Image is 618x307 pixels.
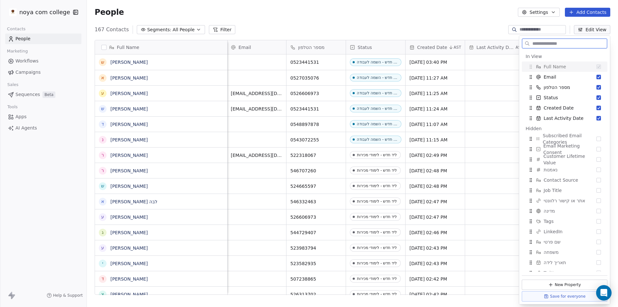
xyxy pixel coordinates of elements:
[290,168,342,174] span: 546707260
[544,259,566,266] span: תאריך לידה
[15,125,37,131] span: AI Agents
[227,54,610,295] div: grid
[406,40,465,54] div: Created DateAST
[522,144,607,154] div: Email Marketing Consent
[409,59,461,65] span: [DATE] 03:40 PM
[101,105,104,112] div: ש
[231,106,282,112] span: [EMAIL_ADDRESS][DOMAIN_NAME]
[19,8,70,16] span: noya com college
[544,239,561,245] span: שם פרטי
[298,44,324,51] span: מספר הטלפון
[290,229,342,236] span: 544729407
[231,90,282,97] span: [EMAIL_ADDRESS][DOMAIN_NAME]
[409,90,461,97] span: [DATE] 11:25 AM
[522,268,607,278] div: Twitter
[522,237,607,247] div: שם פרטי
[544,197,585,204] span: אתר או קישור רלוונטי
[526,53,604,60] div: In View
[409,168,461,174] span: [DATE] 02:48 PM
[290,121,342,128] span: 0548897878
[110,91,148,96] a: [PERSON_NAME]
[110,60,148,65] a: [PERSON_NAME]
[357,261,397,265] div: ליד חדש - לימודי מכירות
[417,44,447,51] span: Created Date
[95,40,227,54] div: Full Name
[357,292,397,296] div: ליד חדש - לימודי מכירות
[290,137,342,143] span: 0543072255
[522,92,607,103] div: Status
[290,291,342,298] span: 526313702
[409,260,461,267] span: [DATE] 02:43 PM
[101,245,104,251] div: ע
[5,102,20,112] span: Tools
[110,184,148,189] a: [PERSON_NAME]
[4,46,31,56] span: Marketing
[102,229,104,236] div: ג
[574,25,610,34] button: Edit View
[565,8,610,17] button: Add Contacts
[290,245,342,251] span: 523983794
[5,80,21,90] span: Sales
[110,137,148,142] a: [PERSON_NAME]
[101,152,104,158] div: ר
[5,111,81,122] a: Apps
[465,40,524,54] div: Last Activity DateAST
[522,247,607,257] div: משפחה
[110,199,157,204] a: [PERSON_NAME] לבה
[231,152,282,158] span: [EMAIL_ADDRESS][DOMAIN_NAME]
[42,91,55,98] span: Beta
[522,226,607,237] div: LinkedIn
[522,103,607,113] div: Created Date
[543,153,596,166] span: Customer Lifetime Value
[110,230,148,235] a: [PERSON_NAME]
[522,154,607,165] div: Customer Lifetime Value
[110,168,148,173] a: [PERSON_NAME]
[543,132,596,145] span: Subscribed Email Categories
[357,137,398,142] div: ליד חדש - השמה לעבודה
[239,44,251,51] span: Email
[522,113,607,123] div: Last Activity Date
[101,59,104,66] div: ש
[290,75,342,81] span: 0527035076
[526,125,604,132] div: Hidden
[357,245,397,250] div: ליד חדש - לימודי מכירות
[5,56,81,66] a: Workflows
[544,249,558,255] span: משפחה
[101,183,104,189] div: ש
[522,185,607,196] div: Job Title
[15,69,41,76] span: Campaigns
[544,94,558,101] span: Status
[409,214,461,220] span: [DATE] 02:47 PM
[5,34,81,44] a: People
[544,208,555,214] span: מדינה
[173,26,194,33] span: All People
[522,216,607,226] div: Tags
[290,90,342,97] span: 0526606973
[101,275,104,282] div: ד
[544,270,559,276] span: Twitter
[409,152,461,158] span: [DATE] 02:49 PM
[5,89,81,100] a: SequencesBeta
[290,106,342,112] span: 0523441531
[290,276,342,282] span: 507238865
[101,214,104,220] div: ע
[409,245,461,251] span: [DATE] 02:43 PM
[110,106,148,111] a: [PERSON_NAME]
[409,183,461,189] span: [DATE] 02:48 PM
[101,121,104,128] div: ד
[409,276,461,282] span: [DATE] 02:42 PM
[95,7,124,17] span: People
[522,165,607,175] div: נאמנות
[357,199,397,204] div: ליד חדש - לימודי מכירות
[476,44,514,51] span: Last Activity Date
[15,58,39,64] span: Workflows
[53,293,83,298] span: Help & Support
[357,122,398,126] div: ליד חדש - השמה לעבודה
[522,62,607,72] div: Full Name
[101,90,104,97] div: ע
[409,229,461,236] span: [DATE] 02:46 PM
[544,115,584,121] span: Last Activity Date
[544,177,578,183] span: Contact Source
[596,285,612,301] div: Open Intercom Messenger
[101,74,104,81] div: א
